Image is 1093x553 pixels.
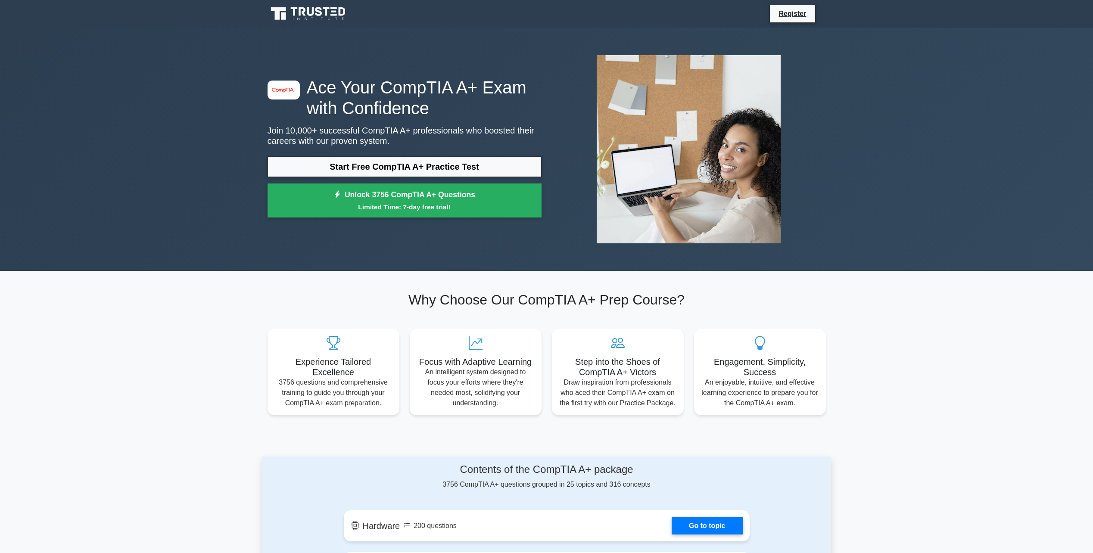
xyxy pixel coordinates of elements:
[268,77,542,118] h1: Ace Your CompTIA A+ Exam with Confidence
[344,463,750,476] h4: Contents of the CompTIA A+ package
[274,377,392,408] p: 3756 questions and comprehensive training to guide you through your CompTIA A+ exam preparation.
[268,292,826,308] h2: Why Choose Our CompTIA A+ Prep Course?
[268,156,542,177] a: Start Free CompTIA A+ Practice Test
[672,517,742,534] a: Go to topic
[773,8,811,19] a: Register
[417,357,535,367] h5: Focus with Adaptive Learning
[268,183,542,218] a: Unlock 3756 CompTIA A+ QuestionsLimited Time: 7-day free trial!
[268,125,542,146] p: Join 10,000+ successful CompTIA A+ professionals who boosted their careers with our proven system.
[701,357,819,377] h5: Engagement, Simplicity, Success
[278,202,531,212] small: Limited Time: 7-day free trial!
[559,377,677,408] p: Draw inspiration from professionals who aced their CompTIA A+ exam on the first try with our Prac...
[274,357,392,377] h5: Experience Tailored Excellence
[701,377,819,408] p: An enjoyable, intuitive, and effective learning experience to prepare you for the CompTIA A+ exam.
[417,367,535,408] p: An intelligent system designed to focus your efforts where they're needed most, solidifying your ...
[344,463,750,490] div: 3756 CompTIA A+ questions grouped in 25 topics and 316 concepts
[559,357,677,377] h5: Step into the Shoes of CompTIA A+ Victors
